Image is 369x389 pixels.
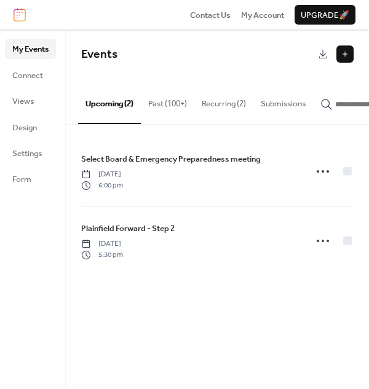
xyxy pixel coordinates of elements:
[81,222,175,235] span: Plainfield Forward - Step 2
[253,79,313,122] button: Submissions
[81,43,117,66] span: Events
[12,147,42,160] span: Settings
[81,222,175,235] a: Plainfield Forward - Step 2
[81,152,261,166] a: Select Board & Emergency Preparedness meeting
[81,250,123,261] span: 5:30 pm
[12,95,34,108] span: Views
[81,153,261,165] span: Select Board & Emergency Preparedness meeting
[14,8,26,22] img: logo
[12,43,49,55] span: My Events
[78,79,141,124] button: Upcoming (2)
[81,238,123,250] span: [DATE]
[241,9,284,21] a: My Account
[301,9,349,22] span: Upgrade 🚀
[5,117,56,137] a: Design
[241,9,284,22] span: My Account
[12,173,31,186] span: Form
[5,143,56,163] a: Settings
[5,39,56,58] a: My Events
[295,5,355,25] button: Upgrade🚀
[190,9,231,21] a: Contact Us
[5,91,56,111] a: Views
[12,122,37,134] span: Design
[141,79,194,122] button: Past (100+)
[194,79,253,122] button: Recurring (2)
[81,169,123,180] span: [DATE]
[81,180,123,191] span: 6:00 pm
[5,169,56,189] a: Form
[5,65,56,85] a: Connect
[12,69,43,82] span: Connect
[190,9,231,22] span: Contact Us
